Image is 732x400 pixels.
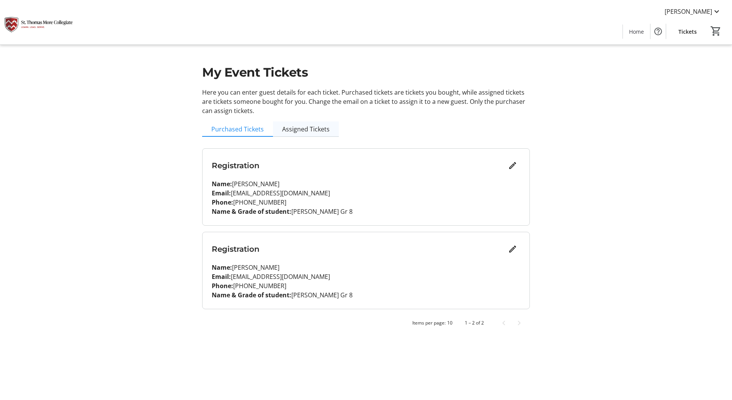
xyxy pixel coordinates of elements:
h3: Registration [212,243,505,255]
img: St. Thomas More Collegiate #2's Logo [5,3,73,41]
strong: Name: [212,263,232,272]
mat-paginator: Select page [202,315,530,331]
p: [PERSON_NAME] [212,263,520,272]
button: [PERSON_NAME] [658,5,727,18]
span: Assigned Tickets [282,126,330,132]
button: Next page [511,315,527,331]
div: 10 [447,320,453,326]
button: Previous page [496,315,511,331]
p: [PHONE_NUMBER] [212,281,520,290]
strong: Phone: [212,198,233,207]
button: Edit [505,241,520,257]
p: [PHONE_NUMBER] [212,198,520,207]
h3: Registration [212,160,505,171]
strong: Name: [212,180,232,188]
a: Tickets [672,25,703,39]
p: [PERSON_NAME] Gr 8 [212,290,520,300]
strong: Name & Grade of student: [212,207,291,216]
p: Here you can enter guest details for each ticket. Purchased tickets are tickets you bought, while... [202,88,530,115]
p: [EMAIL_ADDRESS][DOMAIN_NAME] [212,272,520,281]
a: Home [623,25,650,39]
button: Help [650,24,666,39]
div: 1 – 2 of 2 [465,320,484,326]
p: [PERSON_NAME] [212,179,520,189]
strong: Name & Grade of student: [212,291,291,299]
span: Tickets [678,28,697,36]
span: Purchased Tickets [211,126,264,132]
span: Home [629,28,644,36]
p: [PERSON_NAME] Gr 8 [212,207,520,216]
p: [EMAIL_ADDRESS][DOMAIN_NAME] [212,189,520,198]
strong: Email: [212,189,231,197]
div: Items per page: [412,320,446,326]
strong: Email: [212,272,231,281]
h1: My Event Tickets [202,63,530,82]
strong: Phone: [212,282,233,290]
span: [PERSON_NAME] [665,7,712,16]
button: Cart [709,24,723,38]
button: Edit [505,158,520,173]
